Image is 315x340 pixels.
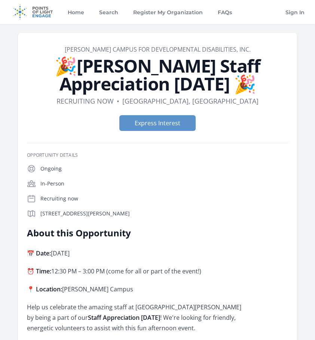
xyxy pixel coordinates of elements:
[40,195,288,202] p: Recruiting now
[27,284,246,294] p: [PERSON_NAME] Campus
[27,248,246,258] p: [DATE]
[40,210,288,217] p: [STREET_ADDRESS][PERSON_NAME]
[27,249,51,257] strong: 📅 Date:
[27,152,288,158] h3: Opportunity Details
[117,96,119,106] div: •
[40,165,288,172] p: Ongoing
[65,45,251,53] a: [PERSON_NAME] Campus for Developmental Disabilities, Inc.
[40,180,288,187] p: In-Person
[27,302,246,333] p: Help us celebrate the amazing staff at [GEOGRAPHIC_DATA][PERSON_NAME] by being a part of our ! We...
[27,267,51,275] strong: ⏰ Time:
[27,266,246,276] p: 12:30 PM – 3:00 PM (come for all or part of the event!)
[119,115,196,131] button: Express Interest
[56,96,114,106] dd: Recruiting now
[88,313,160,322] strong: Staff Appreciation [DATE]
[27,227,246,239] h2: About this Opportunity
[27,57,288,93] h1: 🎉[PERSON_NAME] Staff Appreciation [DATE] 🎉
[122,96,259,106] dd: [GEOGRAPHIC_DATA], [GEOGRAPHIC_DATA]
[27,285,62,293] strong: 📍 Location:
